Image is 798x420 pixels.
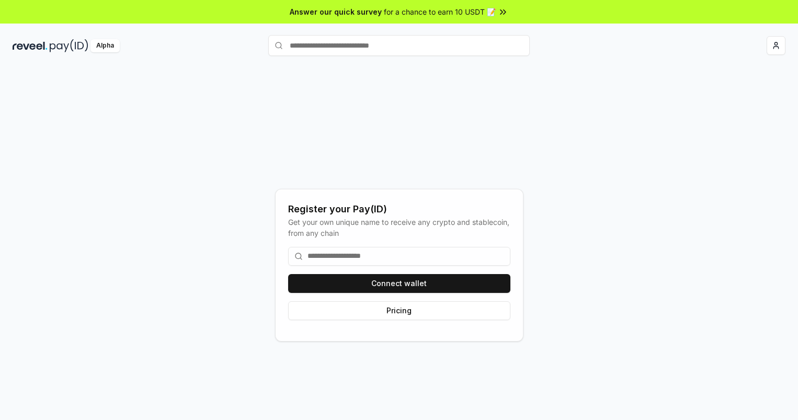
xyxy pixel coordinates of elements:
div: Get your own unique name to receive any crypto and stablecoin, from any chain [288,217,510,239]
div: Register your Pay(ID) [288,202,510,217]
button: Pricing [288,301,510,320]
img: reveel_dark [13,39,48,52]
span: for a chance to earn 10 USDT 📝 [384,6,496,17]
div: Alpha [90,39,120,52]
button: Connect wallet [288,274,510,293]
span: Answer our quick survey [290,6,382,17]
img: pay_id [50,39,88,52]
